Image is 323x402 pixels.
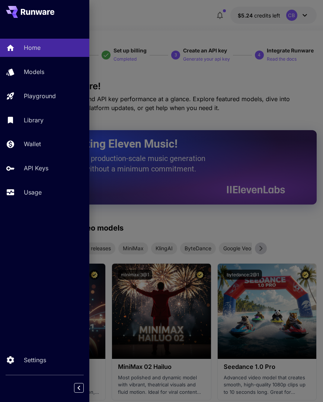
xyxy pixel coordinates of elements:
[24,164,48,173] p: API Keys
[286,366,323,402] iframe: Chat Widget
[24,91,56,100] p: Playground
[24,43,41,52] p: Home
[24,188,42,197] p: Usage
[24,356,46,364] p: Settings
[24,139,41,148] p: Wallet
[80,381,89,395] div: Collapse sidebar
[74,383,84,393] button: Collapse sidebar
[24,116,44,125] p: Library
[24,67,44,76] p: Models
